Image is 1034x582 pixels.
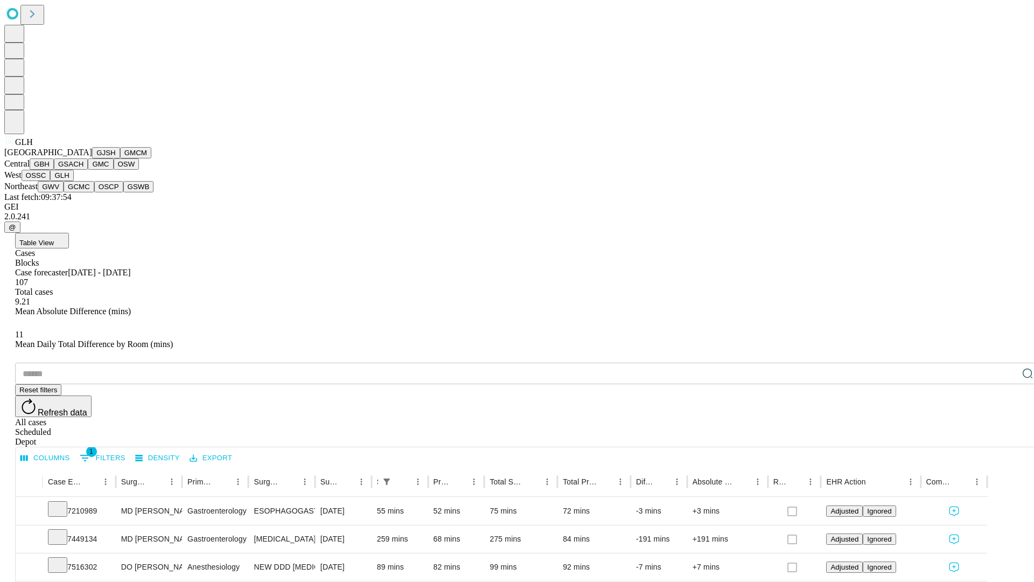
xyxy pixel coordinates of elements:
[83,474,98,489] button: Sort
[320,477,338,486] div: Surgery Date
[48,525,110,553] div: 7449134
[19,239,54,247] span: Table View
[48,497,110,525] div: 7210989
[9,223,16,231] span: @
[636,553,682,581] div: -7 mins
[826,533,863,545] button: Adjusted
[4,148,92,157] span: [GEOGRAPHIC_DATA]
[379,474,394,489] div: 1 active filter
[38,408,87,417] span: Refresh data
[123,181,154,192] button: GSWB
[377,477,378,486] div: Scheduled In Room Duration
[4,170,22,179] span: West
[693,497,763,525] div: +3 mins
[490,477,523,486] div: Total Scheduled Duration
[21,530,37,549] button: Expand
[121,477,148,486] div: Surgeon Name
[598,474,613,489] button: Sort
[4,182,38,191] span: Northeast
[525,474,540,489] button: Sort
[15,137,33,147] span: GLH
[434,477,451,486] div: Predicted In Room Duration
[339,474,354,489] button: Sort
[434,553,479,581] div: 82 mins
[50,170,73,181] button: GLH
[693,477,734,486] div: Absolute Difference
[320,525,366,553] div: [DATE]
[132,450,183,467] button: Density
[38,181,64,192] button: GWV
[830,563,858,571] span: Adjusted
[490,497,552,525] div: 75 mins
[92,147,120,158] button: GJSH
[164,474,179,489] button: Menu
[297,474,312,489] button: Menu
[187,497,243,525] div: Gastroenterology
[15,339,173,349] span: Mean Daily Total Difference by Room (mins)
[15,287,53,296] span: Total cases
[121,497,177,525] div: MD [PERSON_NAME] Md
[969,474,984,489] button: Menu
[830,535,858,543] span: Adjusted
[48,477,82,486] div: Case Epic Id
[30,158,54,170] button: GBH
[98,474,113,489] button: Menu
[377,553,423,581] div: 89 mins
[4,159,30,168] span: Central
[282,474,297,489] button: Sort
[379,474,394,489] button: Show filters
[434,497,479,525] div: 52 mins
[867,507,891,515] span: Ignored
[693,553,763,581] div: +7 mins
[320,553,366,581] div: [DATE]
[826,505,863,517] button: Adjusted
[22,170,51,181] button: OSSC
[94,181,123,192] button: OSCP
[563,477,597,486] div: Total Predicted Duration
[377,525,423,553] div: 259 mins
[434,525,479,553] div: 68 mins
[451,474,466,489] button: Sort
[636,477,653,486] div: Difference
[15,278,28,287] span: 107
[750,474,765,489] button: Menu
[15,307,131,316] span: Mean Absolute Difference (mins)
[636,497,682,525] div: -3 mins
[121,525,177,553] div: MD [PERSON_NAME] Md
[68,268,130,277] span: [DATE] - [DATE]
[563,497,625,525] div: 72 mins
[120,147,151,158] button: GMCM
[21,558,37,577] button: Expand
[867,563,891,571] span: Ignored
[826,477,865,486] div: EHR Action
[903,474,918,489] button: Menu
[354,474,369,489] button: Menu
[466,474,481,489] button: Menu
[4,202,1030,212] div: GEI
[867,535,891,543] span: Ignored
[830,507,858,515] span: Adjusted
[377,497,423,525] div: 55 mins
[735,474,750,489] button: Sort
[15,297,30,306] span: 9.21
[867,474,882,489] button: Sort
[88,158,113,170] button: GMC
[863,533,896,545] button: Ignored
[4,192,72,202] span: Last fetch: 09:37:54
[18,450,73,467] button: Select columns
[64,181,94,192] button: GCMC
[490,553,552,581] div: 99 mins
[187,553,243,581] div: Anesthesiology
[254,525,309,553] div: [MEDICAL_DATA], FLEXIBLE; WITH [MEDICAL_DATA]
[230,474,246,489] button: Menu
[86,446,97,457] span: 1
[15,268,68,277] span: Case forecaster
[21,502,37,521] button: Expand
[54,158,88,170] button: GSACH
[540,474,555,489] button: Menu
[149,474,164,489] button: Sort
[15,384,61,396] button: Reset filters
[395,474,410,489] button: Sort
[654,474,669,489] button: Sort
[254,477,281,486] div: Surgery Name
